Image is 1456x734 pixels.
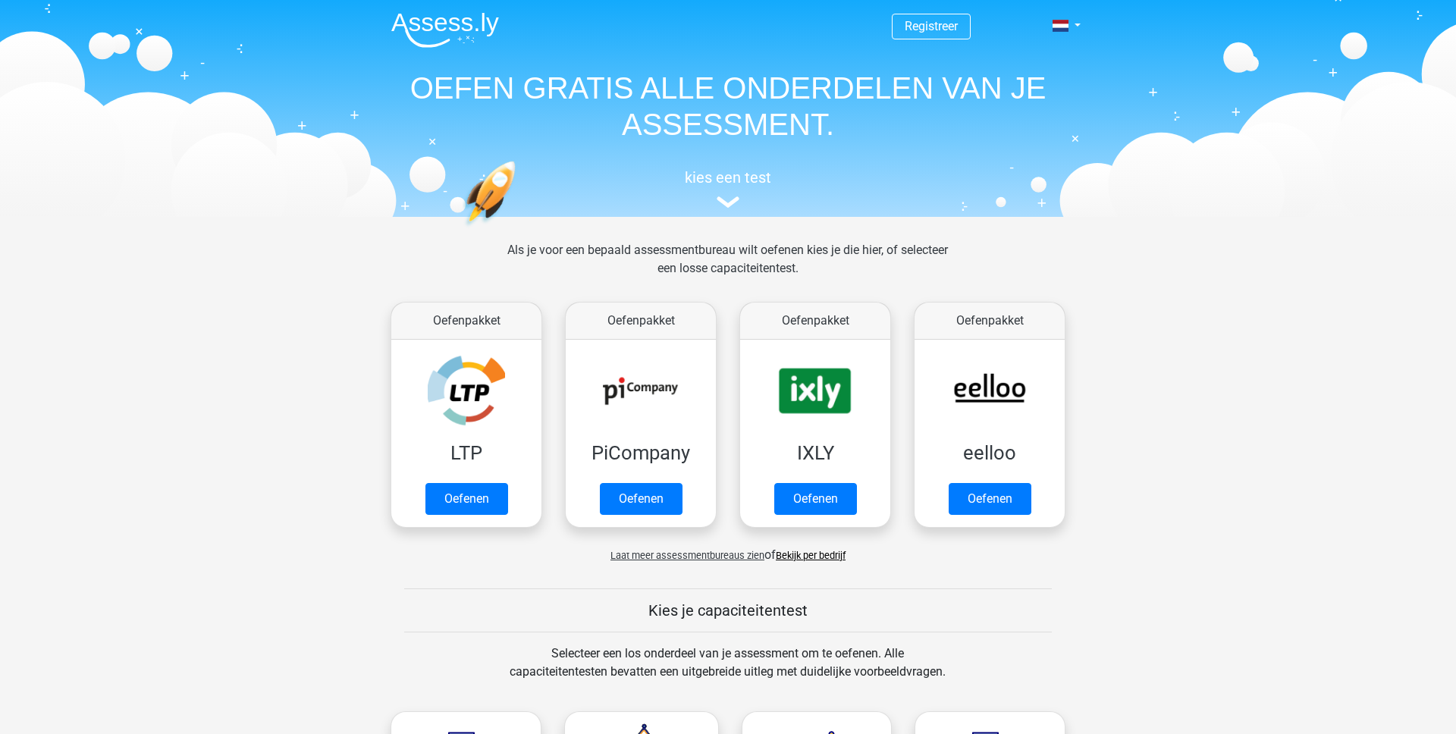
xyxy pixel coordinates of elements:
[905,19,958,33] a: Registreer
[391,12,499,48] img: Assessly
[717,196,739,208] img: assessment
[774,483,857,515] a: Oefenen
[379,168,1077,187] h5: kies een test
[425,483,508,515] a: Oefenen
[379,534,1077,564] div: of
[495,241,960,296] div: Als je voor een bepaald assessmentbureau wilt oefenen kies je die hier, of selecteer een losse ca...
[379,70,1077,143] h1: OEFEN GRATIS ALLE ONDERDELEN VAN JE ASSESSMENT.
[379,168,1077,209] a: kies een test
[776,550,846,561] a: Bekijk per bedrijf
[610,550,764,561] span: Laat meer assessmentbureaus zien
[495,645,960,699] div: Selecteer een los onderdeel van je assessment om te oefenen. Alle capaciteitentesten bevatten een...
[463,161,574,298] img: oefenen
[600,483,682,515] a: Oefenen
[949,483,1031,515] a: Oefenen
[404,601,1052,620] h5: Kies je capaciteitentest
